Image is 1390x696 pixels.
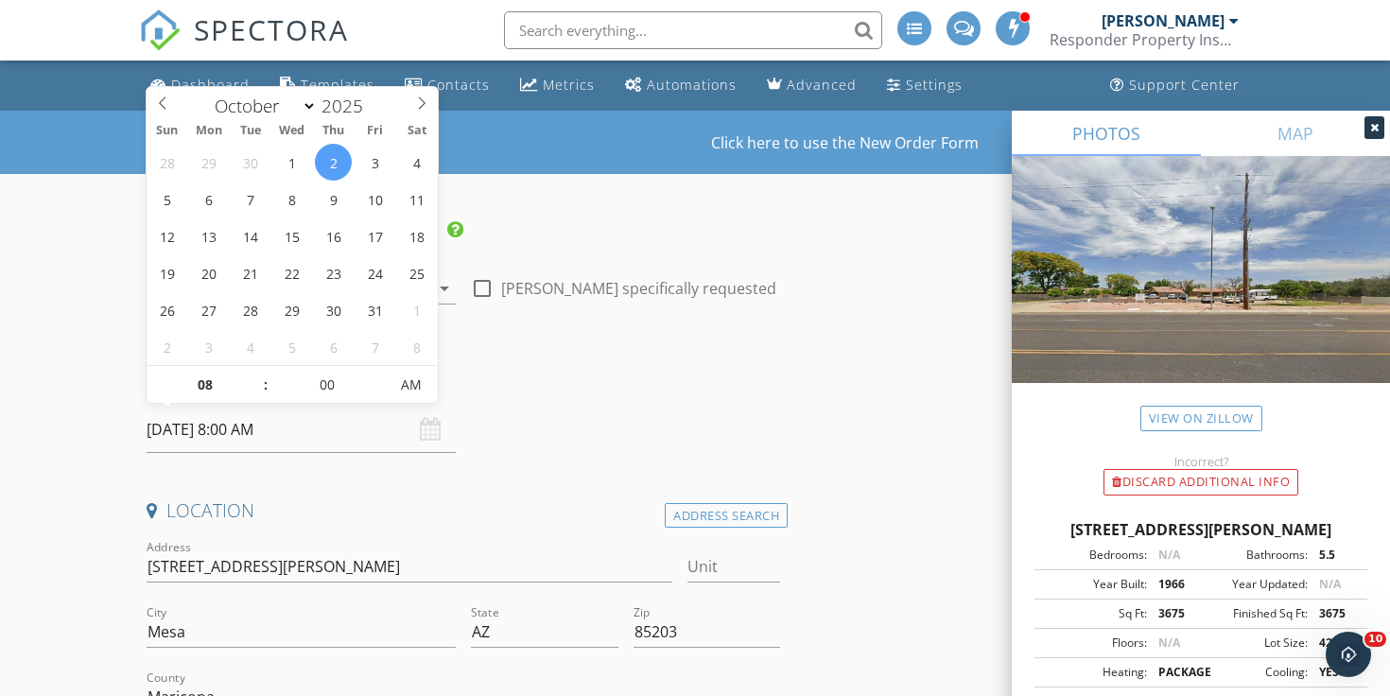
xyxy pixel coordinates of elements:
[906,76,963,94] div: Settings
[398,291,435,328] span: November 1, 2025
[879,68,970,103] a: Settings
[398,217,435,254] span: October 18, 2025
[232,291,269,328] span: October 28, 2025
[190,291,227,328] span: October 27, 2025
[355,125,396,137] span: Fri
[1308,664,1362,681] div: YES
[711,135,979,150] a: Click here to use the New Order Form
[427,76,490,94] div: Contacts
[272,68,382,103] a: Templates
[273,217,310,254] span: October 15, 2025
[148,181,185,217] span: October 5, 2025
[356,254,393,291] span: October 24, 2025
[315,144,352,181] span: October 2, 2025
[504,11,882,49] input: Search everything...
[1040,576,1147,593] div: Year Built:
[1012,156,1390,428] img: streetview
[190,217,227,254] span: October 13, 2025
[148,328,185,365] span: November 2, 2025
[1308,605,1362,622] div: 3675
[501,279,776,298] label: [PERSON_NAME] specifically requested
[301,76,374,94] div: Templates
[232,217,269,254] span: October 14, 2025
[1326,632,1371,677] iframe: Intercom live chat
[148,144,185,181] span: September 28, 2025
[190,144,227,181] span: September 29, 2025
[147,407,456,453] input: Select date
[513,68,602,103] a: Metrics
[356,181,393,217] span: October 10, 2025
[273,291,310,328] span: October 29, 2025
[787,76,857,94] div: Advanced
[232,181,269,217] span: October 7, 2025
[398,181,435,217] span: October 11, 2025
[356,291,393,328] span: October 31, 2025
[433,277,456,300] i: arrow_drop_down
[1308,547,1362,564] div: 5.5
[1201,664,1308,681] div: Cooling:
[1147,576,1201,593] div: 1966
[1034,518,1367,541] div: [STREET_ADDRESS][PERSON_NAME]
[315,254,352,291] span: October 23, 2025
[398,144,435,181] span: October 4, 2025
[396,125,438,137] span: Sat
[273,328,310,365] span: November 5, 2025
[385,366,437,404] span: Click to toggle
[139,26,349,65] a: SPECTORA
[356,144,393,181] span: October 3, 2025
[617,68,744,103] a: Automations (Advanced)
[1201,111,1390,156] a: MAP
[1201,547,1308,564] div: Bathrooms:
[1103,68,1247,103] a: Support Center
[147,369,780,393] h4: Date/Time
[1129,76,1240,94] div: Support Center
[315,181,352,217] span: October 9, 2025
[147,125,188,137] span: Sun
[171,76,250,94] div: Dashboard
[1147,605,1201,622] div: 3675
[1147,664,1201,681] div: PACKAGE
[148,254,185,291] span: October 19, 2025
[190,254,227,291] span: October 20, 2025
[1319,576,1341,592] span: N/A
[139,9,181,51] img: The Best Home Inspection Software - Spectora
[148,217,185,254] span: October 12, 2025
[398,254,435,291] span: October 25, 2025
[1040,635,1147,652] div: Floors:
[188,125,230,137] span: Mon
[317,94,379,118] input: Year
[273,181,310,217] span: October 8, 2025
[315,328,352,365] span: November 6, 2025
[1201,605,1308,622] div: Finished Sq Ft:
[232,144,269,181] span: September 30, 2025
[194,9,349,49] span: SPECTORA
[148,291,185,328] span: October 26, 2025
[1201,576,1308,593] div: Year Updated:
[273,144,310,181] span: October 1, 2025
[263,366,269,404] span: :
[1040,605,1147,622] div: Sq Ft:
[1012,454,1390,469] div: Incorrect?
[1308,635,1362,652] div: 42776
[232,254,269,291] span: October 21, 2025
[315,217,352,254] span: October 16, 2025
[1040,664,1147,681] div: Heating:
[230,125,271,137] span: Tue
[356,328,393,365] span: November 7, 2025
[398,328,435,365] span: November 8, 2025
[759,68,864,103] a: Advanced
[1140,406,1262,431] a: View on Zillow
[1158,547,1180,563] span: N/A
[1040,547,1147,564] div: Bedrooms:
[232,328,269,365] span: November 4, 2025
[315,291,352,328] span: October 30, 2025
[1158,635,1180,651] span: N/A
[147,498,780,523] h4: Location
[271,125,313,137] span: Wed
[1012,111,1201,156] a: PHOTOS
[1050,30,1239,49] div: Responder Property Inspections
[665,503,788,529] div: Address Search
[190,181,227,217] span: October 6, 2025
[397,68,497,103] a: Contacts
[356,217,393,254] span: October 17, 2025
